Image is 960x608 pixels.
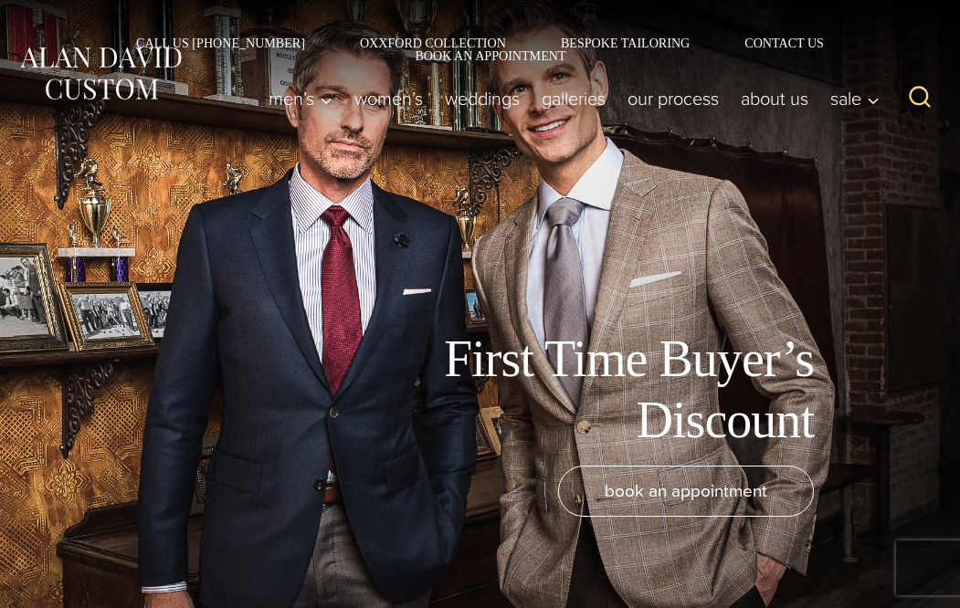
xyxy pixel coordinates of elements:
nav: Secondary Navigation [18,37,942,62]
a: book an appointment [558,466,814,517]
a: Call Us [PHONE_NUMBER] [109,37,332,49]
h1: First Time Buyer’s Discount [403,329,814,451]
span: Men’s [269,89,332,108]
a: Women’s [343,80,434,117]
a: Galleries [531,80,617,117]
nav: Primary Navigation [258,80,889,117]
button: View Search Form [898,77,942,121]
a: Our Process [617,80,730,117]
a: weddings [434,80,531,117]
img: Alan David Custom [18,43,183,104]
span: book an appointment [605,477,767,504]
a: Oxxford Collection [332,37,533,49]
a: About Us [730,80,819,117]
span: Sale [830,89,880,108]
a: Contact Us [717,37,851,49]
a: Bespoke Tailoring [533,37,717,49]
a: Book an Appointment [387,49,572,62]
